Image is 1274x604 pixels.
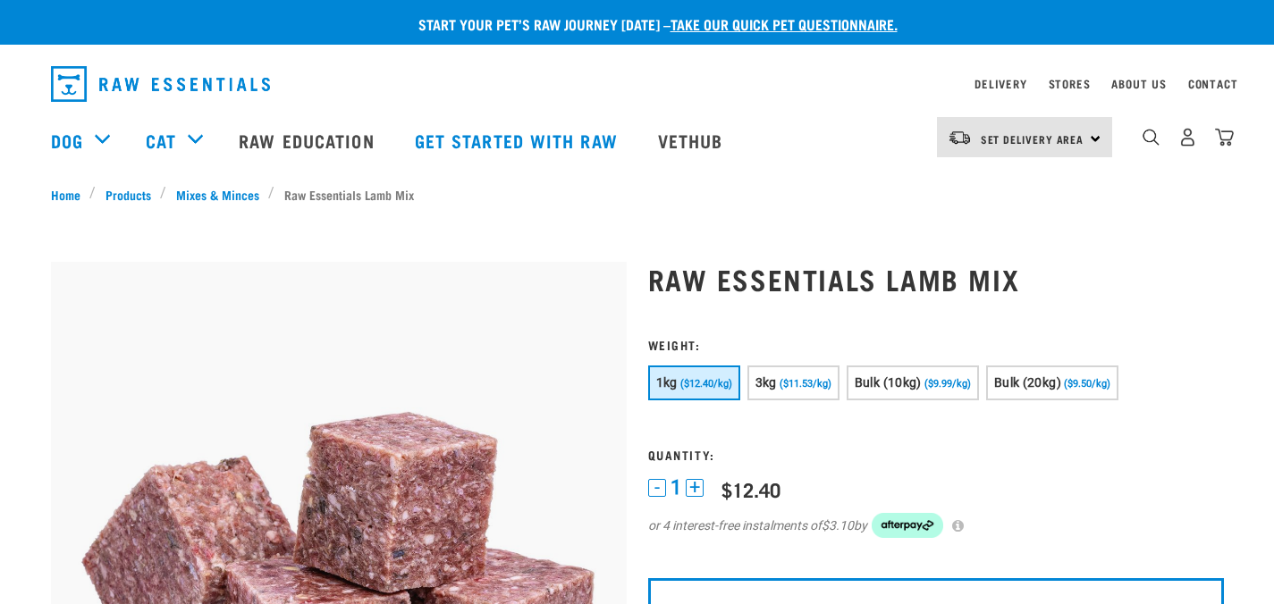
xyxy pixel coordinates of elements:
[656,375,678,390] span: 1kg
[747,365,839,400] button: 3kg ($11.53/kg)
[648,338,1224,351] h3: Weight:
[872,513,943,538] img: Afterpay
[648,448,1224,461] h3: Quantity:
[51,185,90,204] a: Home
[648,365,740,400] button: 1kg ($12.40/kg)
[986,365,1118,400] button: Bulk (20kg) ($9.50/kg)
[948,130,972,146] img: van-moving.png
[221,105,396,176] a: Raw Education
[1143,129,1160,146] img: home-icon-1@2x.png
[648,263,1224,295] h1: Raw Essentials Lamb Mix
[397,105,640,176] a: Get started with Raw
[780,378,831,390] span: ($11.53/kg)
[855,375,922,390] span: Bulk (10kg)
[51,185,1224,204] nav: breadcrumbs
[1064,378,1110,390] span: ($9.50/kg)
[1215,128,1234,147] img: home-icon@2x.png
[847,365,979,400] button: Bulk (10kg) ($9.99/kg)
[1188,80,1238,87] a: Contact
[981,136,1084,142] span: Set Delivery Area
[96,185,160,204] a: Products
[1049,80,1091,87] a: Stores
[51,66,270,102] img: Raw Essentials Logo
[146,127,176,154] a: Cat
[686,479,704,497] button: +
[37,59,1238,109] nav: dropdown navigation
[671,20,898,28] a: take our quick pet questionnaire.
[974,80,1026,87] a: Delivery
[755,375,777,390] span: 3kg
[640,105,746,176] a: Vethub
[51,127,83,154] a: Dog
[671,478,681,497] span: 1
[822,516,854,535] span: $3.10
[721,478,780,500] div: $12.40
[680,378,732,390] span: ($12.40/kg)
[924,378,971,390] span: ($9.99/kg)
[166,185,268,204] a: Mixes & Minces
[1178,128,1197,147] img: user.png
[648,513,1224,538] div: or 4 interest-free instalments of by
[648,479,666,497] button: -
[1111,80,1166,87] a: About Us
[994,375,1061,390] span: Bulk (20kg)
